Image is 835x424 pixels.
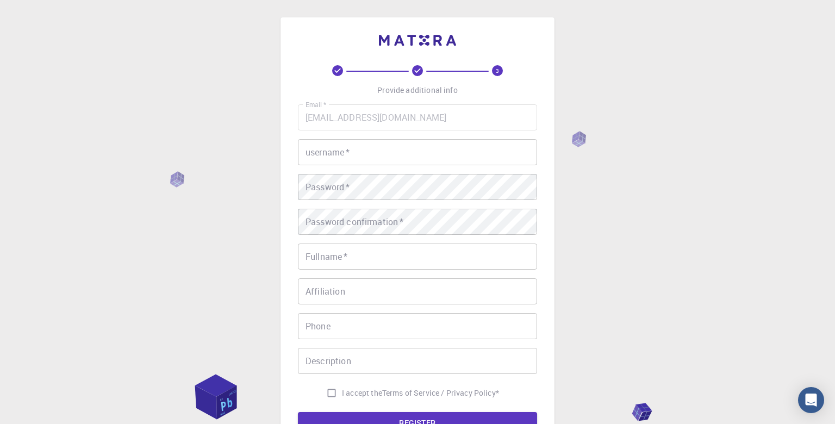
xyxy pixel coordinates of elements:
[306,100,326,109] label: Email
[798,387,824,413] div: Open Intercom Messenger
[382,388,499,398] a: Terms of Service / Privacy Policy*
[496,67,499,74] text: 3
[342,388,382,398] span: I accept the
[382,388,499,398] p: Terms of Service / Privacy Policy *
[377,85,457,96] p: Provide additional info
